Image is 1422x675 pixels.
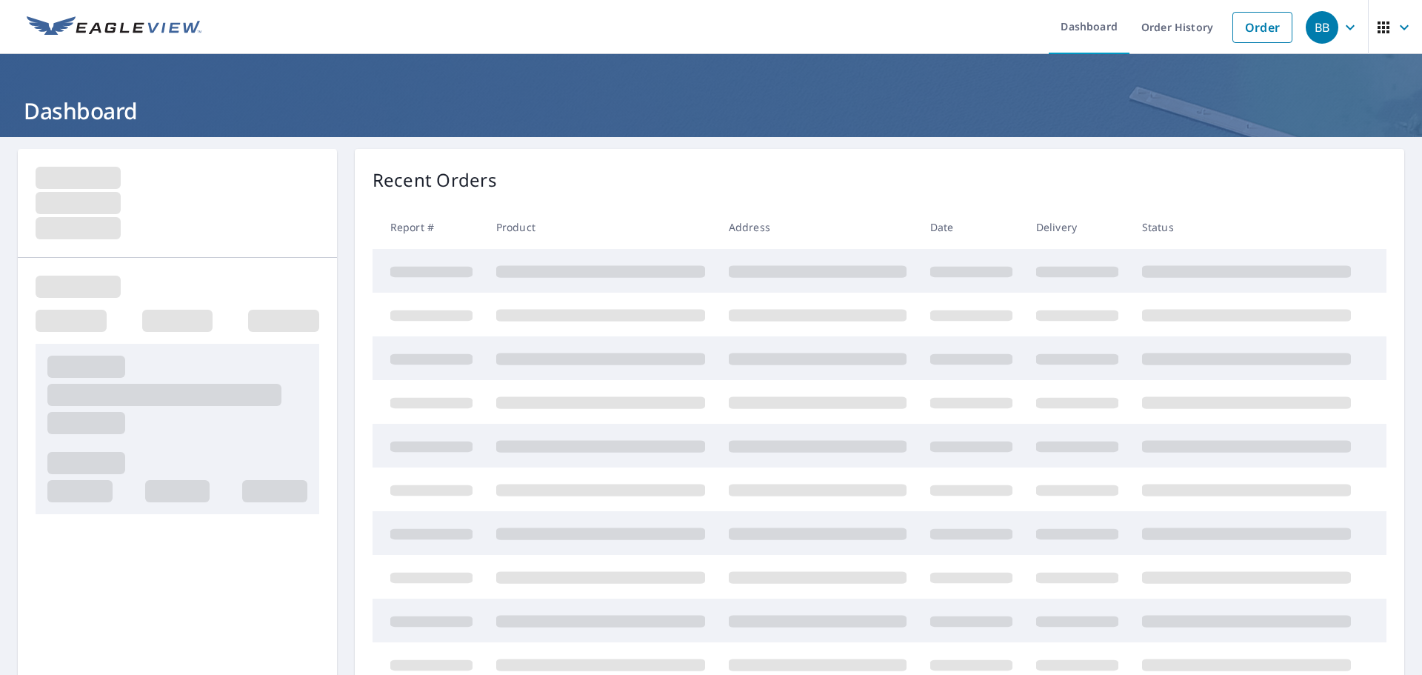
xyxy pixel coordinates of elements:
[18,96,1404,126] h1: Dashboard
[1130,205,1363,249] th: Status
[918,205,1024,249] th: Date
[484,205,717,249] th: Product
[1024,205,1130,249] th: Delivery
[373,205,484,249] th: Report #
[1306,11,1338,44] div: BB
[373,167,497,193] p: Recent Orders
[27,16,201,39] img: EV Logo
[717,205,918,249] th: Address
[1232,12,1292,43] a: Order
